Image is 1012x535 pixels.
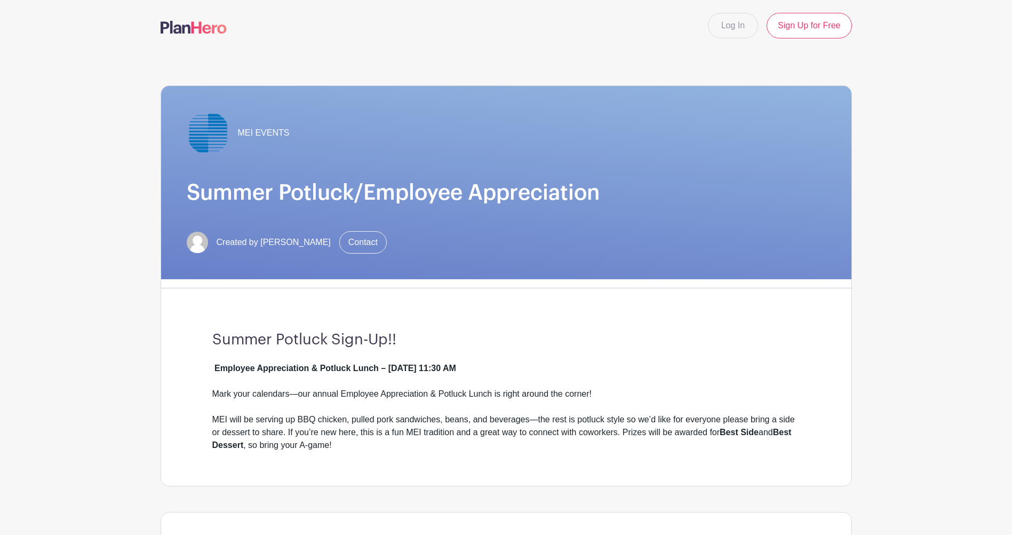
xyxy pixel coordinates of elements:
[217,236,331,249] span: Created by [PERSON_NAME]
[708,13,758,38] a: Log In
[187,232,208,253] img: default-ce2991bfa6775e67f084385cd625a349d9dcbb7a52a09fb2fda1e96e2d18dcdb.png
[212,388,800,400] div: Mark your calendars—our annual Employee Appreciation & Potluck Lunch is right around the corner!
[212,413,800,452] div: MEI will be serving up BBQ chicken, pulled pork sandwiches, beans, and beverages—the rest is potl...
[187,180,826,206] h1: Summer Potluck/Employee Appreciation
[238,127,290,139] span: MEI EVENTS
[767,13,851,38] a: Sign Up for Free
[720,428,759,437] strong: Best Side
[212,428,792,450] strong: Best Dessert
[187,112,229,154] img: MEI---Light-Blue-Icon.png
[214,364,456,373] strong: Employee Appreciation & Potluck Lunch – [DATE] 11:30 AM
[339,231,387,254] a: Contact
[161,21,227,34] img: logo-507f7623f17ff9eddc593b1ce0a138ce2505c220e1c5a4e2b4648c50719b7d32.svg
[212,331,800,349] h3: Summer Potluck Sign-Up!!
